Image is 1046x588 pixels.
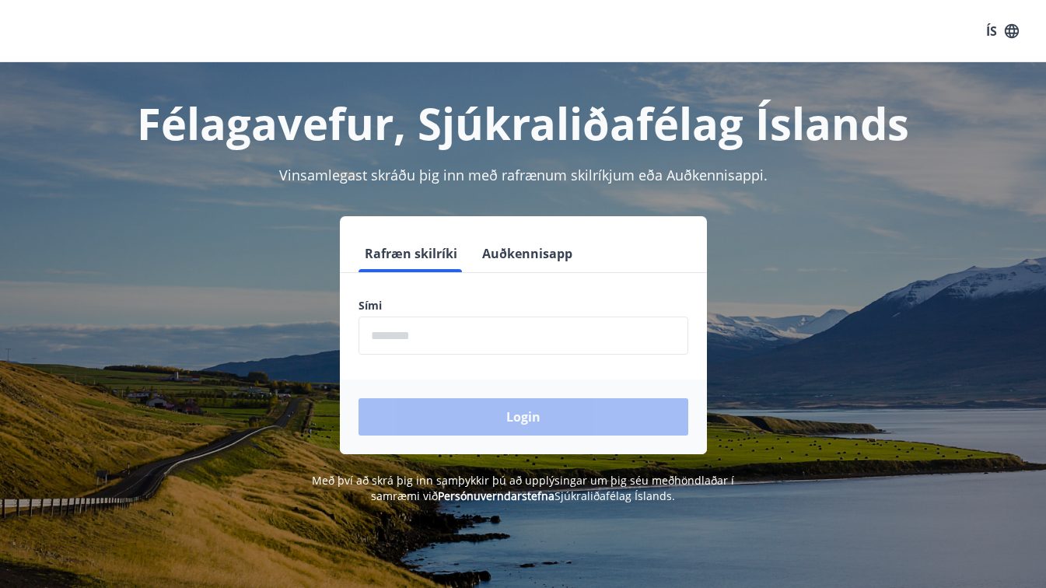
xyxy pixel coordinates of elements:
span: Vinsamlegast skráðu þig inn með rafrænum skilríkjum eða Auðkennisappi. [279,166,768,184]
button: Rafræn skilríki [359,235,464,272]
button: ÍS [978,17,1027,45]
label: Sími [359,298,688,313]
button: Auðkennisapp [476,235,579,272]
span: Með því að skrá þig inn samþykkir þú að upplýsingar um þig séu meðhöndlaðar í samræmi við Sjúkral... [312,473,734,503]
a: Persónuverndarstefna [438,488,554,503]
h1: Félagavefur, Sjúkraliðafélag Íslands [19,93,1027,152]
